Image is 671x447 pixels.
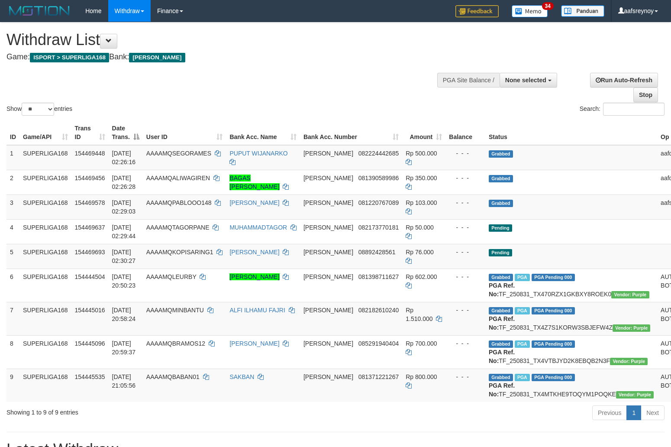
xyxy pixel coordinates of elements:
[489,307,513,314] span: Grabbed
[626,405,641,420] a: 1
[613,324,650,332] span: Vendor URL: https://trx4.1velocity.biz
[75,175,105,181] span: 154469456
[6,244,19,269] td: 5
[358,340,399,347] span: Copy 085291940404 to clipboard
[6,4,72,17] img: MOTION_logo.png
[358,249,396,256] span: Copy 08892428561 to clipboard
[129,53,185,62] span: [PERSON_NAME]
[489,150,513,158] span: Grabbed
[402,120,445,145] th: Amount: activate to sort column ascending
[19,145,71,170] td: SUPERLIGA168
[112,224,136,240] span: [DATE] 02:29:44
[229,249,279,256] a: [PERSON_NAME]
[358,373,399,380] span: Copy 081371221267 to clipboard
[561,5,604,17] img: panduan.png
[489,349,515,364] b: PGA Ref. No:
[406,373,437,380] span: Rp 800.000
[449,372,482,381] div: - - -
[485,269,657,302] td: TF_250831_TX470RZX1GKBXY8ROEK0
[616,391,654,398] span: Vendor URL: https://trx4.1velocity.biz
[303,224,353,231] span: [PERSON_NAME]
[449,248,482,256] div: - - -
[532,374,575,381] span: PGA Pending
[489,282,515,298] b: PGA Ref. No:
[512,5,548,17] img: Button%20Memo.svg
[611,291,649,298] span: Vendor URL: https://trx4.1velocity.biz
[303,249,353,256] span: [PERSON_NAME]
[6,335,19,369] td: 8
[6,170,19,194] td: 2
[229,340,279,347] a: [PERSON_NAME]
[229,175,279,190] a: BAGAS [PERSON_NAME]
[489,224,512,232] span: Pending
[146,199,212,206] span: AAAAMQPABLOOO148
[75,224,105,231] span: 154469637
[6,120,19,145] th: ID
[532,274,575,281] span: PGA Pending
[406,273,437,280] span: Rp 602.000
[489,200,513,207] span: Grabbed
[489,315,515,331] b: PGA Ref. No:
[146,150,211,157] span: AAAAMQSEGORAMES
[19,369,71,402] td: SUPERLIGA168
[19,194,71,219] td: SUPERLIGA168
[603,103,665,116] input: Search:
[449,198,482,207] div: - - -
[146,224,210,231] span: AAAAMQTAGORPANE
[6,302,19,335] td: 7
[437,73,500,87] div: PGA Site Balance /
[358,273,399,280] span: Copy 081398711627 to clipboard
[633,87,658,102] a: Stop
[30,53,109,62] span: ISPORT > SUPERLIGA168
[406,307,432,322] span: Rp 1.510.000
[146,307,204,314] span: AAAAMQMINBANTU
[303,175,353,181] span: [PERSON_NAME]
[542,2,554,10] span: 34
[489,175,513,182] span: Grabbed
[19,219,71,244] td: SUPERLIGA168
[19,269,71,302] td: SUPERLIGA168
[406,175,437,181] span: Rp 350.000
[112,249,136,264] span: [DATE] 02:30:27
[109,120,143,145] th: Date Trans.: activate to sort column descending
[303,340,353,347] span: [PERSON_NAME]
[532,340,575,348] span: PGA Pending
[303,150,353,157] span: [PERSON_NAME]
[75,249,105,256] span: 154469693
[75,340,105,347] span: 154445096
[592,405,627,420] a: Previous
[449,149,482,158] div: - - -
[143,120,226,145] th: User ID: activate to sort column ascending
[6,405,273,417] div: Showing 1 to 9 of 9 entries
[75,307,105,314] span: 154445016
[489,340,513,348] span: Grabbed
[485,369,657,402] td: TF_250831_TX4MTKHE9TOQYM1POQKE
[229,273,279,280] a: [PERSON_NAME]
[112,373,136,389] span: [DATE] 21:05:56
[489,249,512,256] span: Pending
[19,170,71,194] td: SUPERLIGA168
[112,273,136,289] span: [DATE] 20:50:23
[610,358,648,365] span: Vendor URL: https://trx4.1velocity.biz
[146,373,200,380] span: AAAAMQBABAN01
[19,335,71,369] td: SUPERLIGA168
[406,224,434,231] span: Rp 50.000
[19,244,71,269] td: SUPERLIGA168
[590,73,658,87] a: Run Auto-Refresh
[112,150,136,165] span: [DATE] 02:26:16
[303,273,353,280] span: [PERSON_NAME]
[22,103,54,116] select: Showentries
[406,340,437,347] span: Rp 700.000
[489,274,513,281] span: Grabbed
[515,340,530,348] span: Marked by aafheankoy
[229,150,287,157] a: PUPUT WIJANARKO
[406,150,437,157] span: Rp 500.000
[112,340,136,356] span: [DATE] 20:59:37
[485,335,657,369] td: TF_250831_TX4VTBJYD2K8EBQB2N3F
[641,405,665,420] a: Next
[112,307,136,322] span: [DATE] 20:58:24
[406,249,434,256] span: Rp 76.000
[229,307,285,314] a: ALFI ILHAMU FAJRI
[515,274,530,281] span: Marked by aafounsreynich
[112,175,136,190] span: [DATE] 02:26:28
